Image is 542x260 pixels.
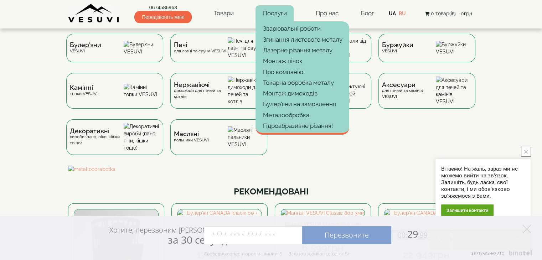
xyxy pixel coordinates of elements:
img: Булер'ян CANADA класік 01 + скло та захисний кожух [384,209,468,224]
a: Печідля лазні та сауни VESUVI Печі для лазні та сауни VESUVI [167,34,271,73]
span: Печі [174,42,226,48]
a: Послуги [255,5,294,22]
div: Свободных операторов на линии: 5 Заказов звонков сегодня: 5+ [204,251,350,256]
a: Товари [207,5,241,22]
img: Масляні пальники VESUVI [228,126,264,148]
img: Буржуйки VESUVI [436,41,472,55]
div: пальники VESUVI [174,131,209,143]
img: Мангал VESUVI Classic 800 3мм [281,209,365,217]
img: Нержавіючі димоходи для печей та котлів [228,77,264,105]
a: Про нас [309,5,346,22]
a: Токарна обробка металу [255,77,349,88]
span: Передзвоніть мені [134,11,192,23]
div: димоходи для печей та котлів [174,82,228,100]
span: 00: [398,230,407,240]
a: Гідроабразивне різання! [255,120,349,131]
a: RU [399,11,406,16]
div: для печей та камінів VESUVI [382,82,436,100]
a: Виртуальная АТС [467,250,533,260]
span: 29 [391,227,428,240]
a: БуржуйкиVESUVI Буржуйки VESUVI [375,34,479,73]
span: Масляні [174,131,209,137]
a: Булер'яниVESUVI Булер'яни VESUVI [63,34,167,73]
img: Аксесуари для печей та камінів VESUVI [436,77,472,105]
a: Монтаж пічок [255,56,349,66]
span: Буржуйки [382,42,413,48]
span: Камінні [70,85,98,90]
div: Хотите, перезвоним [PERSON_NAME] [109,225,232,245]
span: за 30 секунд? [168,233,232,246]
a: 0674586963 [134,4,192,11]
span: :99 [418,230,428,240]
img: Булер'ян CANADA класік 00 + скло і захисний кожух [177,209,262,224]
div: топки VESUVI [70,85,98,97]
a: Блог [360,10,374,17]
img: Печі для лазні та сауни VESUVI [228,37,264,59]
span: Аксесуари [382,82,436,88]
a: Про компанію [255,67,349,77]
button: 0 товар(ів) - 0грн [422,10,474,17]
img: Завод VESUVI [68,4,120,23]
a: Монтаж димоходів [255,88,349,99]
span: 0 товар(ів) - 0грн [430,11,472,16]
img: Мангали від заводу VESUVI [332,37,368,59]
a: Зварювальні роботи [255,23,349,34]
img: Декоративні вироби (пано, піки, кішки тощо) [124,123,160,151]
a: Аксесуаридля печей та камінів VESUVI Аксесуари для печей та камінів VESUVI [375,73,479,119]
div: Залишити контакти [441,204,494,216]
div: VESUVI [382,42,413,54]
a: Каміннітопки VESUVI Камінні топки VESUVI [63,73,167,119]
div: VESUVI [70,42,101,54]
img: Булер'яни VESUVI [124,41,160,55]
div: Вітаємо! На жаль, зараз ми не можемо вийти на зв'язок. Залишіть, будь ласка, свої контакти, і ми ... [441,166,525,199]
a: Металообробка [255,110,349,120]
span: Булер'яни [70,42,101,48]
a: Перезвоните [302,226,391,244]
a: UA [389,11,396,16]
a: Лазерне різання металу [255,45,349,56]
a: Декоративнівироби (пано, піки, кішки тощо) Декоративні вироби (пано, піки, кішки тощо) [63,119,167,166]
a: Масляніпальники VESUVI Масляні пальники VESUVI [167,119,271,166]
span: Нержавіючі [174,82,228,88]
img: Комплектуючі для печей VESUVI [332,77,368,104]
div: для лазні та сауни VESUVI [174,42,226,54]
img: Камінні топки VESUVI [124,84,160,98]
span: Виртуальная АТС [471,251,504,256]
button: close button [521,147,531,157]
div: вироби (пано, піки, кішки тощо) [70,128,124,146]
a: Нержавіючідимоходи для печей та котлів Нержавіючі димоходи для печей та котлів [167,73,271,119]
a: Булер'яни на замовлення [255,99,349,109]
a: Згинання листового металу [255,34,349,45]
img: metalloobrabotka [68,166,474,173]
span: Декоративні [70,128,124,134]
